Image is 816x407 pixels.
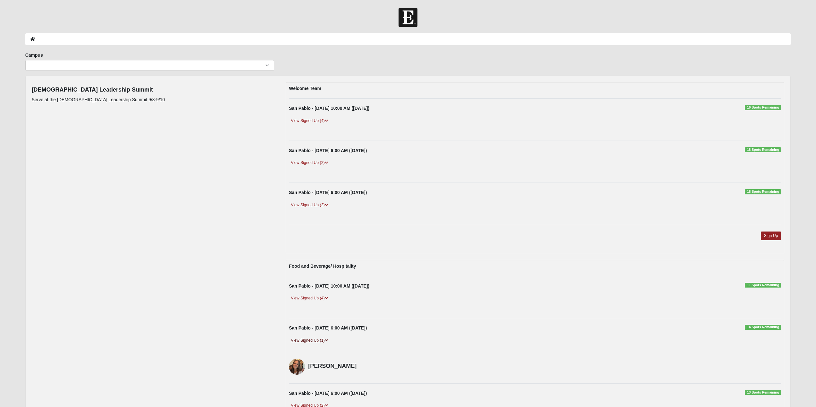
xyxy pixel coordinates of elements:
strong: San Pablo - [DATE] 6:00 AM ([DATE]) [289,391,367,396]
label: Campus [25,52,43,58]
strong: Food and Beverage/ Hospitality [289,264,356,269]
strong: San Pablo - [DATE] 6:00 AM ([DATE]) [289,325,367,330]
strong: San Pablo - [DATE] 10:00 AM ([DATE]) [289,283,369,289]
strong: San Pablo - [DATE] 6:00 AM ([DATE]) [289,148,367,153]
span: 11 Spots Remaining [745,283,781,288]
h4: [PERSON_NAME] [308,363,447,370]
span: 18 Spots Remaining [745,189,781,194]
strong: San Pablo - [DATE] 6:00 AM ([DATE]) [289,190,367,195]
span: 16 Spots Remaining [745,105,781,110]
span: 14 Spots Remaining [745,325,781,330]
a: View Signed Up (2) [289,159,330,166]
a: View Signed Up (4) [289,295,330,302]
p: Serve at the [DEMOGRAPHIC_DATA] Leadership Summit 9/8-9/10 [32,96,165,103]
span: 13 Spots Remaining [745,390,781,395]
img: Church of Eleven22 Logo [399,8,417,27]
span: 18 Spots Remaining [745,147,781,152]
img: Natalie Specie [289,359,305,375]
strong: Welcome Team [289,86,321,91]
a: View Signed Up (2) [289,202,330,208]
a: Sign Up [761,232,781,240]
h4: [DEMOGRAPHIC_DATA] Leadership Summit [32,86,165,94]
a: View Signed Up (4) [289,118,330,124]
strong: San Pablo - [DATE] 10:00 AM ([DATE]) [289,106,369,111]
a: View Signed Up (1) [289,337,330,344]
